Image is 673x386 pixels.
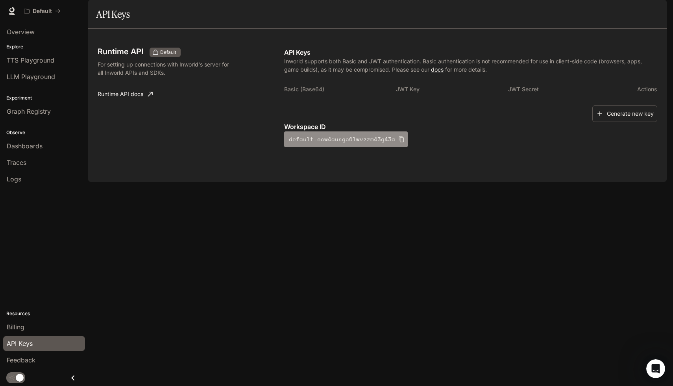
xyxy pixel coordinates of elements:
[620,80,657,99] th: Actions
[98,48,143,55] h3: Runtime API
[431,66,444,73] a: docs
[284,80,396,99] th: Basic (Base64)
[284,48,657,57] p: API Keys
[33,8,52,15] p: Default
[94,86,156,102] a: Runtime API docs
[157,49,179,56] span: Default
[396,80,508,99] th: JWT Key
[96,6,129,22] h1: API Keys
[284,122,657,131] p: Workspace ID
[284,131,408,147] button: default-ecw4ausgc6lwvzzm43g43a
[20,3,64,19] button: All workspaces
[592,105,657,122] button: Generate new key
[284,57,657,74] p: Inworld supports both Basic and JWT authentication. Basic authentication is not recommended for u...
[98,60,233,77] p: For setting up connections with Inworld's server for all Inworld APIs and SDKs.
[646,359,665,378] iframe: Intercom live chat
[508,80,620,99] th: JWT Secret
[150,48,181,57] div: These keys will apply to your current workspace only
